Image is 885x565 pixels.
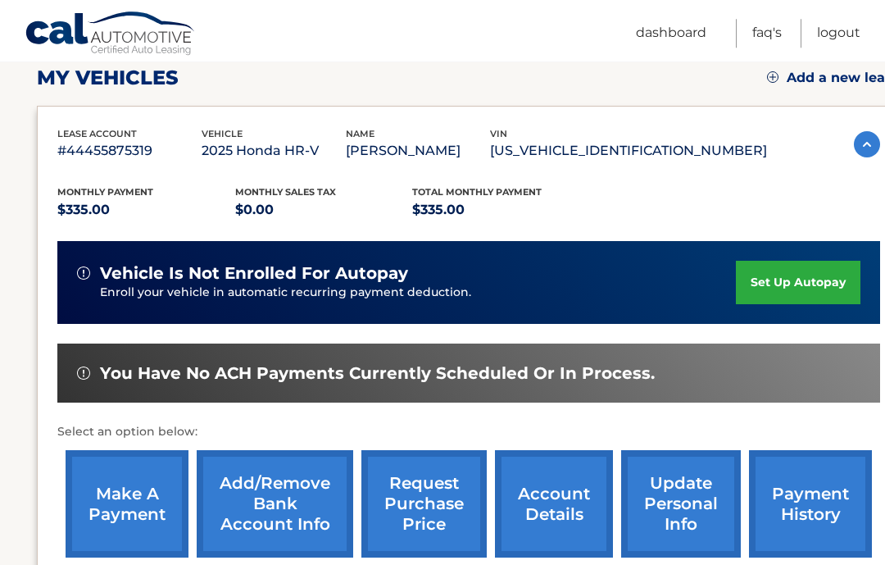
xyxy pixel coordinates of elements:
[100,363,655,384] span: You have no ACH payments currently scheduled or in process.
[235,198,413,221] p: $0.00
[202,128,243,139] span: vehicle
[37,66,179,90] h2: my vehicles
[346,128,374,139] span: name
[346,139,490,162] p: [PERSON_NAME]
[100,263,408,284] span: vehicle is not enrolled for autopay
[490,128,507,139] span: vin
[57,128,137,139] span: lease account
[636,19,706,48] a: Dashboard
[235,186,336,198] span: Monthly sales Tax
[495,450,613,558] a: account details
[57,186,153,198] span: Monthly Payment
[412,198,590,221] p: $335.00
[736,261,860,304] a: set up autopay
[77,367,90,380] img: alert-white.svg
[621,450,741,558] a: update personal info
[752,19,782,48] a: FAQ's
[25,11,197,58] a: Cal Automotive
[100,284,736,302] p: Enroll your vehicle in automatic recurring payment deduction.
[854,131,880,157] img: accordion-active.svg
[490,139,767,162] p: [US_VEHICLE_IDENTIFICATION_NUMBER]
[197,450,353,558] a: Add/Remove bank account info
[817,19,860,48] a: Logout
[57,198,235,221] p: $335.00
[749,450,872,558] a: payment history
[57,422,880,442] p: Select an option below:
[767,71,778,83] img: add.svg
[202,139,346,162] p: 2025 Honda HR-V
[412,186,542,198] span: Total Monthly Payment
[361,450,487,558] a: request purchase price
[77,267,90,280] img: alert-white.svg
[57,139,202,162] p: #44455875319
[66,450,188,558] a: make a payment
